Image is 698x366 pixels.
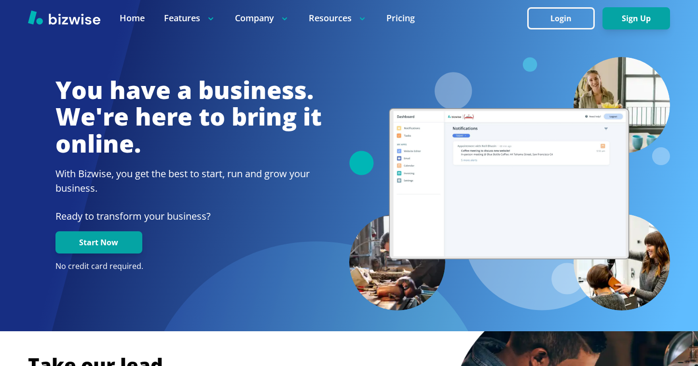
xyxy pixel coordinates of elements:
[55,167,322,196] h2: With Bizwise, you get the best to start, run and grow your business.
[55,261,322,272] p: No credit card required.
[28,10,100,25] img: Bizwise Logo
[55,238,142,247] a: Start Now
[55,77,322,157] h1: You have a business. We're here to bring it online.
[527,7,595,29] button: Login
[602,7,670,29] button: Sign Up
[55,209,322,224] p: Ready to transform your business?
[309,12,367,24] p: Resources
[527,14,602,23] a: Login
[235,12,289,24] p: Company
[602,14,670,23] a: Sign Up
[164,12,216,24] p: Features
[386,12,415,24] a: Pricing
[55,231,142,253] button: Start Now
[120,12,145,24] a: Home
